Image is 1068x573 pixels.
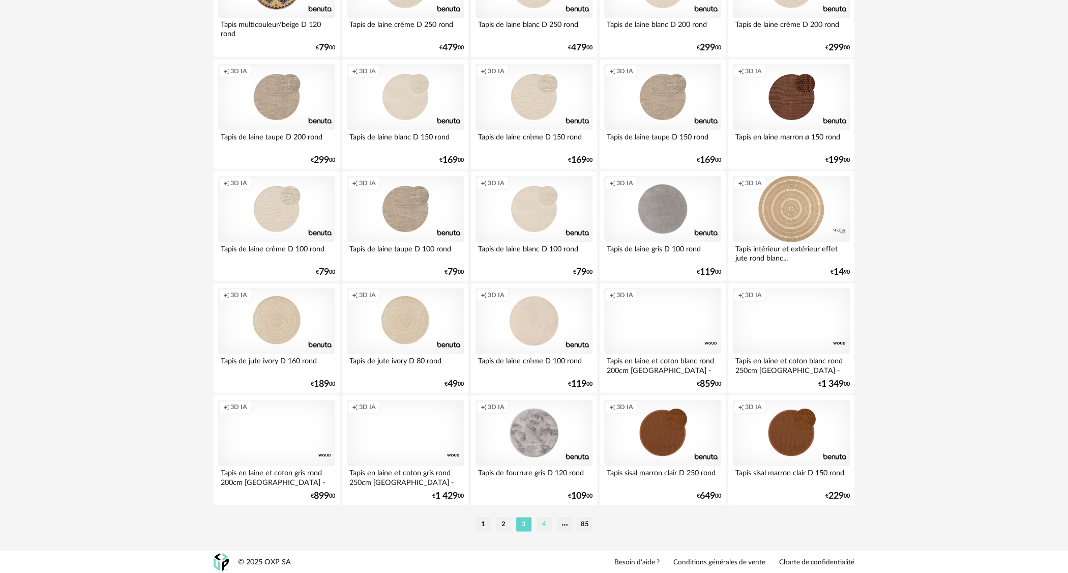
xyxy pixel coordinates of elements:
span: 79 [448,268,458,275]
div: € 00 [568,44,592,51]
li: 85 [577,517,592,531]
span: Creation icon [738,179,744,187]
a: Creation icon 3D IA Tapis de laine crème D 150 rond €16900 [471,59,597,169]
div: Tapis de laine taupe D 200 rond [218,130,335,150]
span: 3D IA [488,291,505,299]
span: 3D IA [488,179,505,187]
a: Creation icon 3D IA Tapis en laine marron ø 150 rond €19900 [728,59,854,169]
span: Creation icon [223,179,229,187]
div: € 00 [697,268,721,275]
span: Creation icon [481,403,487,411]
a: Creation icon 3D IA Tapis en laine et coton blanc rond 250cm [GEOGRAPHIC_DATA] - Woud €1 34900 [728,283,854,393]
span: 299 [314,156,329,163]
a: Creation icon 3D IA Tapis de jute ivory D 160 rond €18900 [214,283,340,393]
a: Creation icon 3D IA Tapis intérieur et extérieur effet jute rond blanc... €1490 [728,171,854,281]
a: Creation icon 3D IA Tapis de laine crème D 100 rond €11900 [471,283,597,393]
div: € 00 [818,380,850,387]
span: 3D IA [230,67,247,75]
div: € 00 [825,156,850,163]
span: 3D IA [616,179,633,187]
span: 199 [828,156,844,163]
span: Creation icon [352,179,358,187]
span: 3D IA [616,67,633,75]
div: € 00 [316,268,335,275]
span: 3D IA [488,403,505,411]
span: Creation icon [738,291,744,299]
div: Tapis de laine taupe D 100 rond [347,242,464,262]
span: 3D IA [745,179,762,187]
span: Creation icon [223,291,229,299]
span: 3D IA [359,403,376,411]
a: Creation icon 3D IA Tapis de laine taupe D 150 rond €16900 [600,59,726,169]
span: 479 [571,44,586,51]
div: € 00 [697,380,721,387]
a: Creation icon 3D IA Tapis sisal marron clair D 250 rond €64900 [600,395,726,505]
div: € 00 [825,44,850,51]
div: Tapis de laine taupe D 150 rond [604,130,721,150]
span: Creation icon [352,403,358,411]
span: Creation icon [609,67,615,75]
a: Creation icon 3D IA Tapis sisal marron clair D 150 rond €22900 [728,395,854,505]
span: 299 [828,44,844,51]
div: Tapis en laine et coton blanc rond 200cm [GEOGRAPHIC_DATA] - Woud [604,354,721,374]
span: Creation icon [609,179,615,187]
div: € 00 [568,492,592,499]
a: Creation icon 3D IA Tapis de laine blanc D 150 rond €16900 [342,59,468,169]
span: Creation icon [738,67,744,75]
span: 649 [700,492,715,499]
div: Tapis de fourrure gris D 120 rond [476,466,592,486]
span: 299 [700,44,715,51]
span: 14 [834,268,844,275]
div: € 00 [311,492,335,499]
div: Tapis de laine blanc D 100 rond [476,242,592,262]
span: 1 429 [435,492,458,499]
li: 1 [476,517,491,531]
div: Tapis de laine blanc D 150 rond [347,130,464,150]
span: Creation icon [609,403,615,411]
span: 3D IA [230,403,247,411]
div: Tapis sisal marron clair D 250 rond [604,466,721,486]
span: 229 [828,492,844,499]
div: € 00 [316,44,335,51]
span: 79 [576,268,586,275]
div: Tapis multicouleur/beige D 120 rond [218,18,335,38]
span: Creation icon [609,291,615,299]
span: Creation icon [481,67,487,75]
span: 3D IA [359,291,376,299]
div: € 00 [697,492,721,499]
div: € 90 [830,268,850,275]
div: Tapis intérieur et extérieur effet jute rond blanc... [733,242,850,262]
span: 119 [700,268,715,275]
div: Tapis sisal marron clair D 150 rond [733,466,850,486]
div: € 00 [439,156,464,163]
span: 3D IA [616,291,633,299]
span: 109 [571,492,586,499]
span: 169 [700,156,715,163]
a: Creation icon 3D IA Tapis de laine crème D 100 rond €7900 [214,171,340,281]
div: € 00 [311,156,335,163]
span: 3D IA [745,403,762,411]
div: Tapis de laine gris D 100 rond [604,242,721,262]
div: Tapis de laine crème D 150 rond [476,130,592,150]
li: 4 [537,517,552,531]
div: Tapis de jute ivory D 160 rond [218,354,335,374]
span: 3D IA [230,291,247,299]
span: 3D IA [616,403,633,411]
span: 3D IA [359,67,376,75]
div: € 00 [444,380,464,387]
div: € 00 [825,492,850,499]
div: Tapis de jute ivory D 80 rond [347,354,464,374]
a: Creation icon 3D IA Tapis de jute ivory D 80 rond €4900 [342,283,468,393]
span: 859 [700,380,715,387]
span: Creation icon [352,291,358,299]
a: Creation icon 3D IA Tapis de laine gris D 100 rond €11900 [600,171,726,281]
div: Tapis de laine crème D 100 rond [476,354,592,374]
a: Creation icon 3D IA Tapis de laine taupe D 200 rond €29900 [214,59,340,169]
a: Creation icon 3D IA Tapis en laine et coton gris rond 200cm [GEOGRAPHIC_DATA] - Woud €89900 [214,395,340,505]
div: Tapis de laine blanc D 200 rond [604,18,721,38]
div: € 00 [568,156,592,163]
span: 79 [319,44,329,51]
span: 3D IA [745,291,762,299]
span: 3D IA [230,179,247,187]
li: 3 [516,517,531,531]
